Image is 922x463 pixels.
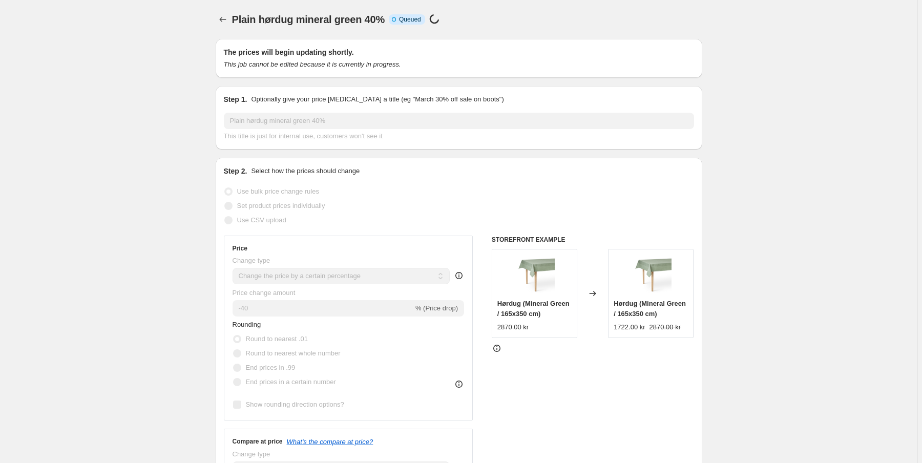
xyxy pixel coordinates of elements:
input: 30% off holiday sale [224,113,694,129]
input: -15 [233,300,413,317]
span: Round to nearest whole number [246,349,341,357]
span: Hørdug (Mineral Green / 165x350 cm) [497,300,570,318]
p: Select how the prices should change [251,166,360,176]
span: Round to nearest .01 [246,335,308,343]
span: Set product prices individually [237,202,325,209]
span: Queued [399,15,421,24]
img: plain_tablecloth_mineralgreen_2_80x.png [514,255,555,296]
span: End prices in .99 [246,364,296,371]
h2: The prices will begin updating shortly. [224,47,694,57]
img: plain_tablecloth_mineralgreen_2_80x.png [631,255,672,296]
div: 1722.00 kr [614,322,645,332]
button: What's the compare at price? [287,438,373,446]
span: End prices in a certain number [246,378,336,386]
span: Use CSV upload [237,216,286,224]
span: Hørdug (Mineral Green / 165x350 cm) [614,300,686,318]
h3: Price [233,244,247,252]
h3: Compare at price [233,437,283,446]
button: Price change jobs [216,12,230,27]
span: Show rounding direction options? [246,401,344,408]
span: Change type [233,450,270,458]
div: help [454,270,464,281]
span: Price change amount [233,289,296,297]
span: Rounding [233,321,261,328]
span: Use bulk price change rules [237,187,319,195]
p: Optionally give your price [MEDICAL_DATA] a title (eg "March 30% off sale on boots") [251,94,504,104]
h2: Step 2. [224,166,247,176]
span: This title is just for internal use, customers won't see it [224,132,383,140]
span: Plain hørdug mineral green 40% [232,14,385,25]
strike: 2870.00 kr [649,322,681,332]
span: Change type [233,257,270,264]
h2: Step 1. [224,94,247,104]
div: 2870.00 kr [497,322,529,332]
i: This job cannot be edited because it is currently in progress. [224,60,401,68]
h6: STOREFRONT EXAMPLE [492,236,694,244]
span: % (Price drop) [415,304,458,312]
